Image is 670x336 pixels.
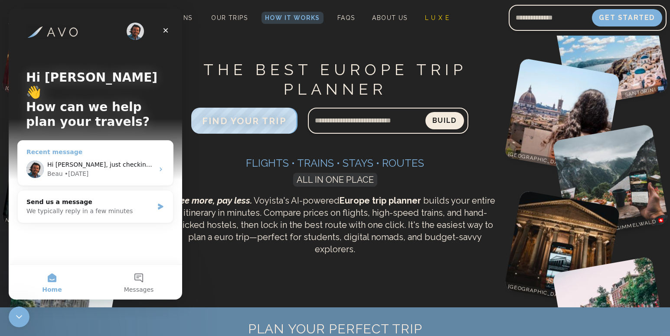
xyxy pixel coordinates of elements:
[191,118,297,126] a: FIND YOUR TRIP
[504,190,621,307] img: Rome
[509,7,592,28] input: Email address
[293,173,377,187] span: ALL IN ONE PLACE
[9,9,182,300] iframe: Intercom live chat
[9,145,164,177] div: Profile image for BeauHi [PERSON_NAME], just checking if you saw the latest updates. Since this i...
[18,198,145,207] div: We typically reply in a few minutes
[17,91,156,121] p: How can we help plan your travels?
[39,152,657,159] span: Hi [PERSON_NAME], just checking if you saw the latest updates. Since this is a unique route, it’s...
[369,12,411,24] a: About Us
[115,278,145,284] span: Messages
[261,12,324,24] a: How It Works
[308,110,425,131] input: Search query
[425,112,464,129] button: Build
[8,12,24,24] img: Voyista Logo
[9,306,29,327] iframe: Intercom live chat
[265,14,320,21] span: How It Works
[425,14,450,21] span: L U X E
[202,115,286,126] span: FIND YOUR TRIP
[171,194,499,255] p: Voyista's AI-powered builds your entire itinerary in minutes. Compare prices on flights, high-spe...
[208,12,251,24] a: Our Trips
[422,12,453,24] a: L U X E
[56,161,80,170] div: • [DATE]
[372,14,407,21] span: About Us
[149,14,165,30] div: Close
[29,8,82,28] h3: VOYISTA
[87,256,173,291] button: Messages
[18,189,145,198] div: Send us a message
[9,181,165,214] div: Send us a messageWe typically reply in a few minutes
[8,8,82,28] a: VOYISTA
[334,12,359,24] a: FAQs
[33,278,53,284] span: Home
[118,14,135,31] img: Profile image for Beau
[211,14,248,21] span: Our Trips
[17,62,156,91] p: Hi [PERSON_NAME] 👋
[39,161,54,170] div: Beau
[592,9,662,26] button: Get Started
[191,108,297,134] button: FIND YOUR TRIP
[18,139,156,148] div: Recent message
[1,215,32,228] p: Nice 🇫🇷
[337,14,355,21] span: FAQs
[18,152,35,169] img: Profile image for Beau
[17,16,71,30] img: logo
[171,156,499,170] h3: Flights • Trains • Stays • Routes
[175,195,252,206] span: See more, pay less.
[504,58,621,175] img: Florence
[171,60,499,99] h1: THE BEST EUROPE TRIP PLANNER
[552,124,669,241] img: Gimmelwald
[340,195,421,206] strong: Europe trip planner
[9,132,165,177] div: Recent messageProfile image for BeauHi [PERSON_NAME], just checking if you saw the latest updates...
